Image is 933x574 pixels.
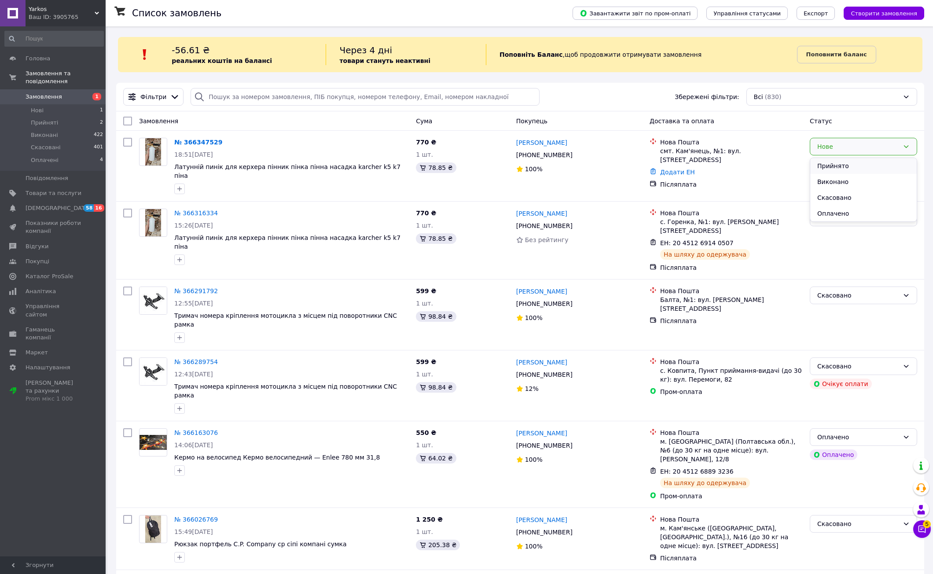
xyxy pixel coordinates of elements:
[810,190,917,206] li: Скасовано
[140,92,166,101] span: Фільтри
[500,51,563,58] b: Поповніть Баланс
[675,92,739,101] span: Збережені фільтри:
[416,540,460,550] div: 205.38 ₴
[29,5,95,13] span: Yarkos
[514,149,574,161] div: [PHONE_NUMBER]
[100,156,103,164] span: 4
[174,300,213,307] span: 12:55[DATE]
[26,326,81,342] span: Гаманець компанії
[817,432,899,442] div: Оплачено
[174,312,397,328] span: Тримач номера кріплення мотоцикла з місцем під поворотники CNC рамка
[516,209,567,218] a: [PERSON_NAME]
[660,437,803,464] div: м. [GEOGRAPHIC_DATA] (Полтавська обл.), №6 (до 30 кг на одне місце): вул. [PERSON_NAME], 12/8
[416,358,436,365] span: 599 ₴
[514,526,574,538] div: [PHONE_NUMBER]
[525,385,539,392] span: 12%
[844,7,924,20] button: Створити замовлення
[525,314,543,321] span: 100%
[923,518,931,526] span: 5
[416,222,433,229] span: 1 шт.
[139,209,167,237] a: Фото товару
[416,371,433,378] span: 1 шт.
[26,243,48,250] span: Відгуки
[660,554,803,563] div: Післяплата
[94,204,104,212] span: 16
[94,143,103,151] span: 401
[172,57,272,64] b: реальних коштів на балансі
[660,492,803,500] div: Пром-оплата
[174,371,213,378] span: 12:43[DATE]
[806,51,867,58] b: Поповнити баланс
[174,234,400,250] a: Латунній пинік для керхера пінник пінка пінна насадка karcher k5 k7 піна
[516,138,567,147] a: [PERSON_NAME]
[516,515,567,524] a: [PERSON_NAME]
[174,163,400,179] span: Латунній пинік для керхера пінник пінка пінна насадка karcher k5 k7 піна
[754,92,763,101] span: Всі
[26,287,56,295] span: Аналітика
[514,220,574,232] div: [PHONE_NUMBER]
[797,7,835,20] button: Експорт
[26,93,62,101] span: Замовлення
[139,138,167,166] a: Фото товару
[660,209,803,217] div: Нова Пошта
[851,10,917,17] span: Створити замовлення
[174,528,213,535] span: 15:49[DATE]
[132,8,221,18] h1: Список замовлень
[765,93,782,100] span: (830)
[804,10,828,17] span: Експорт
[516,429,567,438] a: [PERSON_NAME]
[139,515,167,543] a: Фото товару
[660,316,803,325] div: Післяплата
[174,454,380,461] a: Кермо на велосипед Кермо велосипедний — Enlee 780 мм 31,8
[174,429,218,436] a: № 366163076
[416,210,436,217] span: 770 ₴
[660,428,803,437] div: Нова Пошта
[174,541,347,548] a: Рюкзак портфель C.P. Company cp сіпі компані сумка
[660,478,750,488] div: На шляху до одержувача
[174,383,397,399] a: Тримач номера кріплення мотоцикла з місцем під поворотники CNC рамка
[174,222,213,229] span: 15:26[DATE]
[835,9,924,16] a: Створити замовлення
[416,528,433,535] span: 1 шт.
[810,118,832,125] span: Статус
[514,439,574,452] div: [PHONE_NUMBER]
[660,524,803,550] div: м. Кам'янське ([GEOGRAPHIC_DATA], [GEOGRAPHIC_DATA].), №16 (до 30 кг на одне місце): вул. [STREET...
[138,48,151,61] img: :exclamation:
[174,516,218,523] a: № 366026769
[26,55,50,63] span: Головна
[486,44,797,65] div: , щоб продовжити отримувати замовлення
[31,119,58,127] span: Прийняті
[810,158,917,174] li: Прийнято
[100,107,103,114] span: 1
[516,287,567,296] a: [PERSON_NAME]
[100,119,103,127] span: 2
[660,239,734,247] span: ЕН: 20 4512 6914 0507
[31,131,58,139] span: Виконані
[416,151,433,158] span: 1 шт.
[660,249,750,260] div: На шляху до одержувача
[26,272,73,280] span: Каталог ProSale
[26,174,68,182] span: Повідомлення
[660,366,803,384] div: с. Ковпита, Пункт приймання-видачі (до 30 кг): вул. Перемоги, 82
[145,515,161,543] img: Фото товару
[516,118,547,125] span: Покупець
[26,395,81,403] div: Prom мікс 1 000
[810,206,917,221] li: Оплачено
[416,429,436,436] span: 550 ₴
[660,147,803,164] div: смт. Кам'янець, №1: вул. [STREET_ADDRESS]
[26,70,106,85] span: Замовлення та повідомлення
[660,169,695,176] a: Додати ЕН
[416,382,456,393] div: 98.84 ₴
[706,7,788,20] button: Управління статусами
[84,204,94,212] span: 58
[416,300,433,307] span: 1 шт.
[174,139,222,146] a: № 366347529
[514,368,574,381] div: [PHONE_NUMBER]
[26,349,48,357] span: Маркет
[140,435,167,450] img: Фото товару
[139,287,167,315] a: Фото товару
